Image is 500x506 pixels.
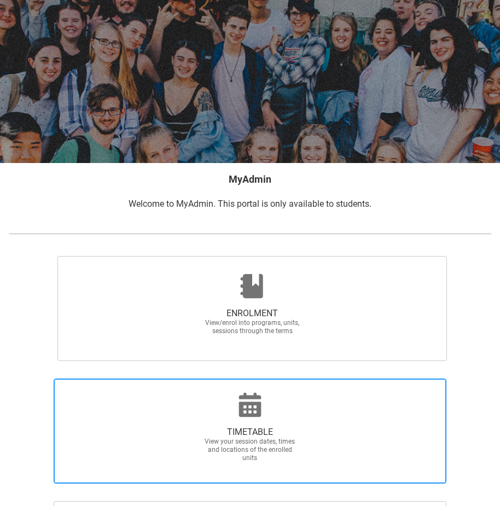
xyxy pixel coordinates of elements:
span: Welcome to MyAdmin. This portal is only available to students. [129,199,371,209]
span: View/enrol into programs, units, sessions through the terms [204,319,300,335]
span: View your session dates, times and locations of the enrolled units [202,438,298,462]
h2: MyAdmin [9,172,491,187]
span: ENROLMENT [204,308,300,319]
span: TIMETABLE [202,427,298,438]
